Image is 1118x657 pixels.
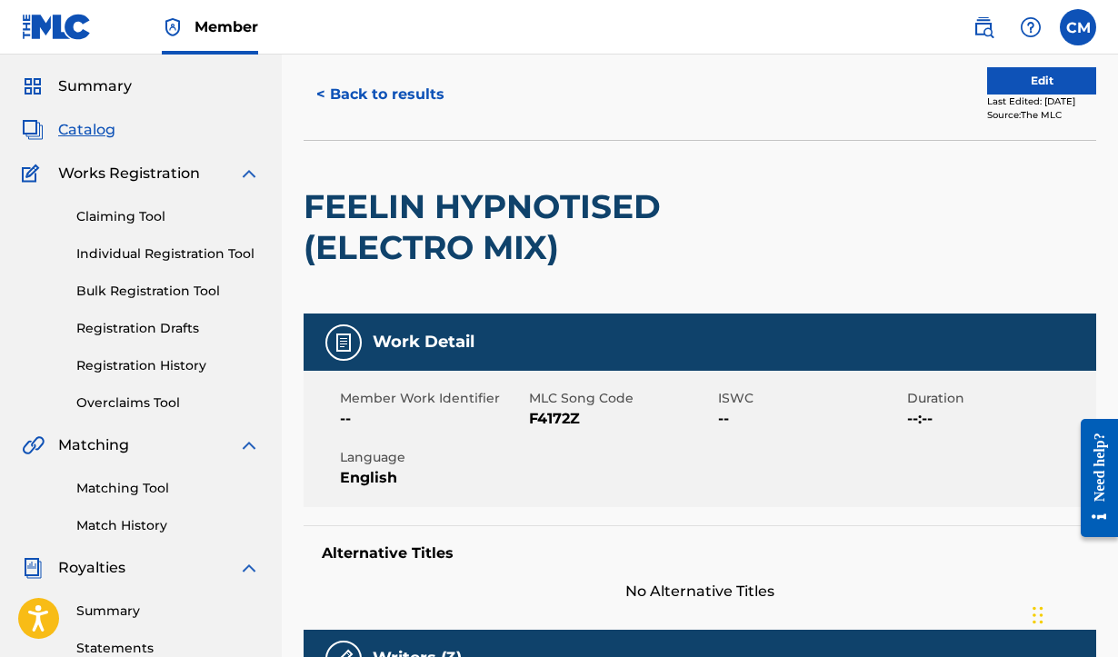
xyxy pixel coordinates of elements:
a: Registration Drafts [76,319,260,338]
img: Catalog [22,119,44,141]
div: Source: The MLC [987,108,1096,122]
span: Language [340,448,524,467]
span: Member [195,16,258,37]
div: Help [1013,9,1049,45]
button: Edit [987,67,1096,95]
a: Match History [76,516,260,535]
a: SummarySummary [22,75,132,97]
div: Drag [1033,588,1043,642]
a: Individual Registration Tool [76,244,260,264]
img: expand [238,163,260,184]
span: Catalog [58,119,115,141]
img: expand [238,434,260,456]
img: MLC Logo [22,14,92,40]
a: Summary [76,602,260,621]
span: No Alternative Titles [304,581,1096,602]
img: Royalties [22,557,44,579]
img: search [973,16,994,38]
iframe: Chat Widget [1027,570,1118,657]
span: F4172Z [529,408,714,430]
img: Work Detail [333,332,354,353]
iframe: Resource Center [1067,401,1118,556]
span: Works Registration [58,163,200,184]
span: Matching [58,434,129,456]
a: Registration History [76,356,260,375]
span: -- [718,408,903,430]
h5: Work Detail [373,332,474,353]
span: Summary [58,75,132,97]
h5: Alternative Titles [322,544,1078,562]
span: Duration [907,389,1092,408]
img: expand [238,557,260,579]
a: Bulk Registration Tool [76,282,260,301]
span: ISWC [718,389,903,408]
a: Public Search [965,9,1002,45]
span: MLC Song Code [529,389,714,408]
div: Last Edited: [DATE] [987,95,1096,108]
img: Matching [22,434,45,456]
img: help [1020,16,1042,38]
div: User Menu [1060,9,1096,45]
span: --:-- [907,408,1092,430]
img: Summary [22,75,44,97]
a: Claiming Tool [76,207,260,226]
button: < Back to results [304,72,457,117]
img: Works Registration [22,163,45,184]
a: Overclaims Tool [76,393,260,413]
a: Matching Tool [76,479,260,498]
span: Royalties [58,557,125,579]
h2: FEELIN HYPNOTISED (ELECTRO MIX) [304,186,779,268]
span: English [340,467,524,489]
span: Member Work Identifier [340,389,524,408]
a: CatalogCatalog [22,119,115,141]
span: -- [340,408,524,430]
img: Top Rightsholder [162,16,184,38]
